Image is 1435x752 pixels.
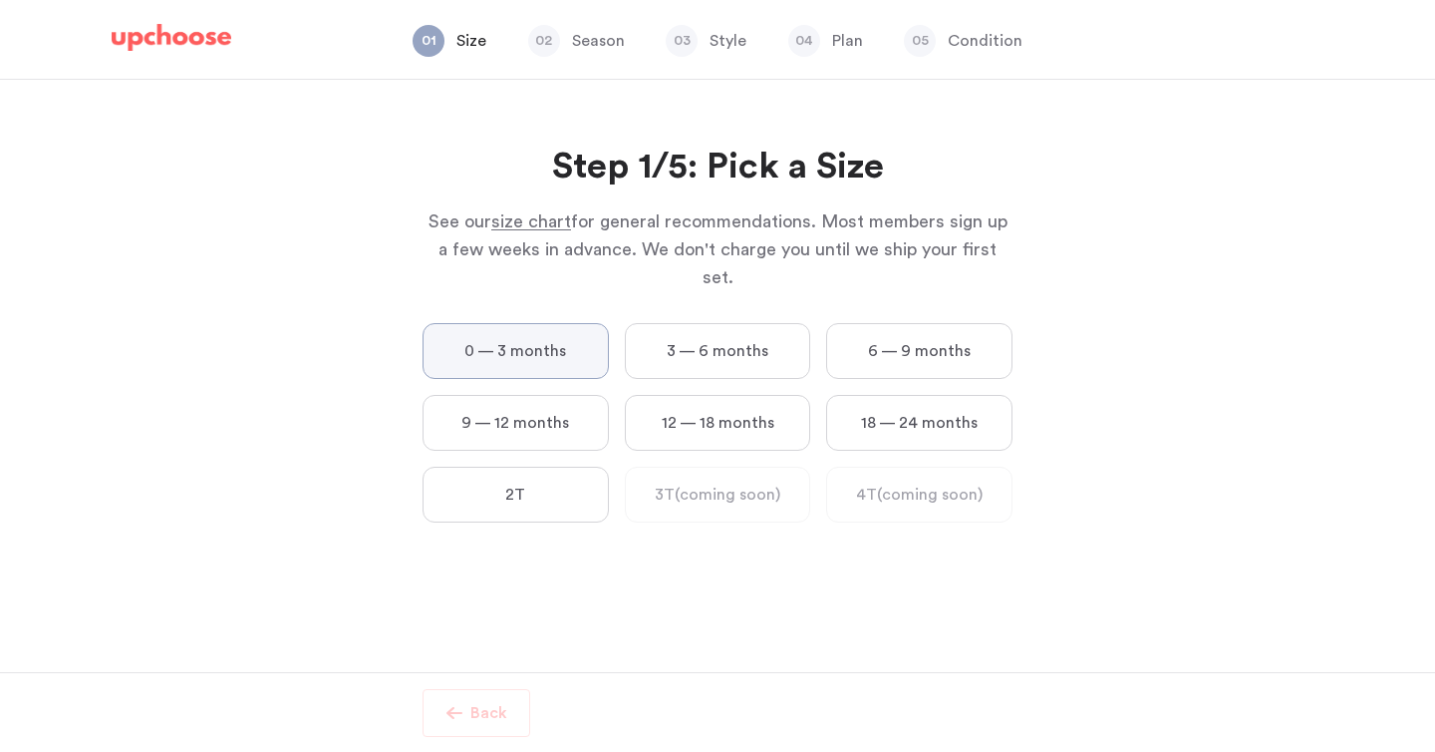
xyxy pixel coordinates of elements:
label: 3 — 6 months [625,323,811,379]
label: 2T [423,467,609,523]
label: 18 — 24 months [826,395,1012,451]
p: Size [456,29,486,53]
span: 04 [788,25,820,57]
span: size chart [491,212,571,230]
span: 03 [666,25,698,57]
p: Season [572,29,625,53]
label: 0 — 3 months [423,323,609,379]
label: 3T (coming soon) [625,467,811,523]
p: Back [470,701,507,725]
label: 4T (coming soon) [826,467,1012,523]
img: UpChoose [112,24,231,52]
p: See our for general recommendations. Most members sign up a few weeks in advance. We don't charge... [423,207,1012,291]
a: UpChoose [112,24,231,61]
p: Plan [832,29,863,53]
p: Style [710,29,746,53]
button: Back [423,689,530,737]
h2: Step 1/5: Pick a Size [423,144,1012,191]
p: Condition [948,29,1022,53]
span: 05 [904,25,936,57]
span: 01 [413,25,444,57]
label: 12 — 18 months [625,395,811,451]
span: 02 [528,25,560,57]
label: 9 — 12 months [423,395,609,451]
label: 6 — 9 months [826,323,1012,379]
